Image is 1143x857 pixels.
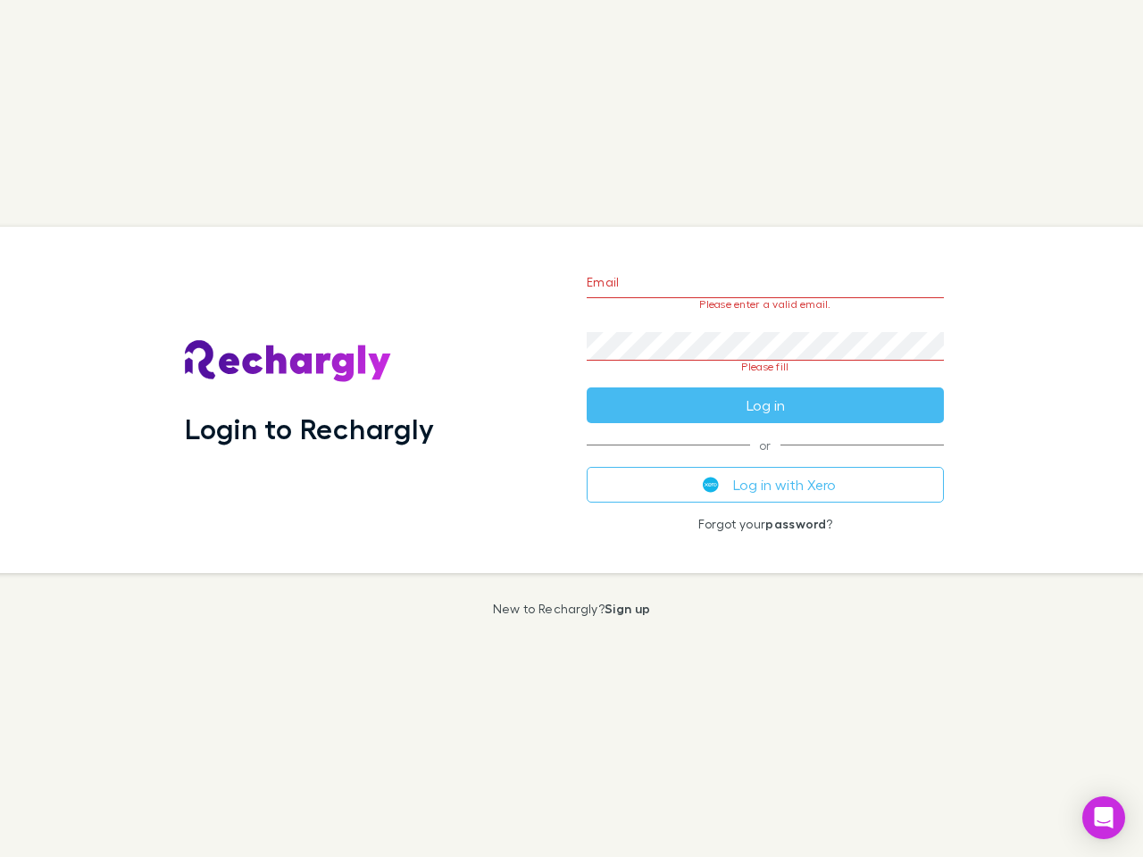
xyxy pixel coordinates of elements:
a: Sign up [605,601,650,616]
h1: Login to Rechargly [185,412,434,445]
p: New to Rechargly? [493,602,651,616]
img: Xero's logo [703,477,719,493]
p: Please enter a valid email. [587,298,944,311]
div: Open Intercom Messenger [1082,796,1125,839]
p: Forgot your ? [587,517,944,531]
span: or [587,445,944,445]
button: Log in with Xero [587,467,944,503]
p: Please fill [587,361,944,373]
button: Log in [587,387,944,423]
img: Rechargly's Logo [185,340,392,383]
a: password [765,516,826,531]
